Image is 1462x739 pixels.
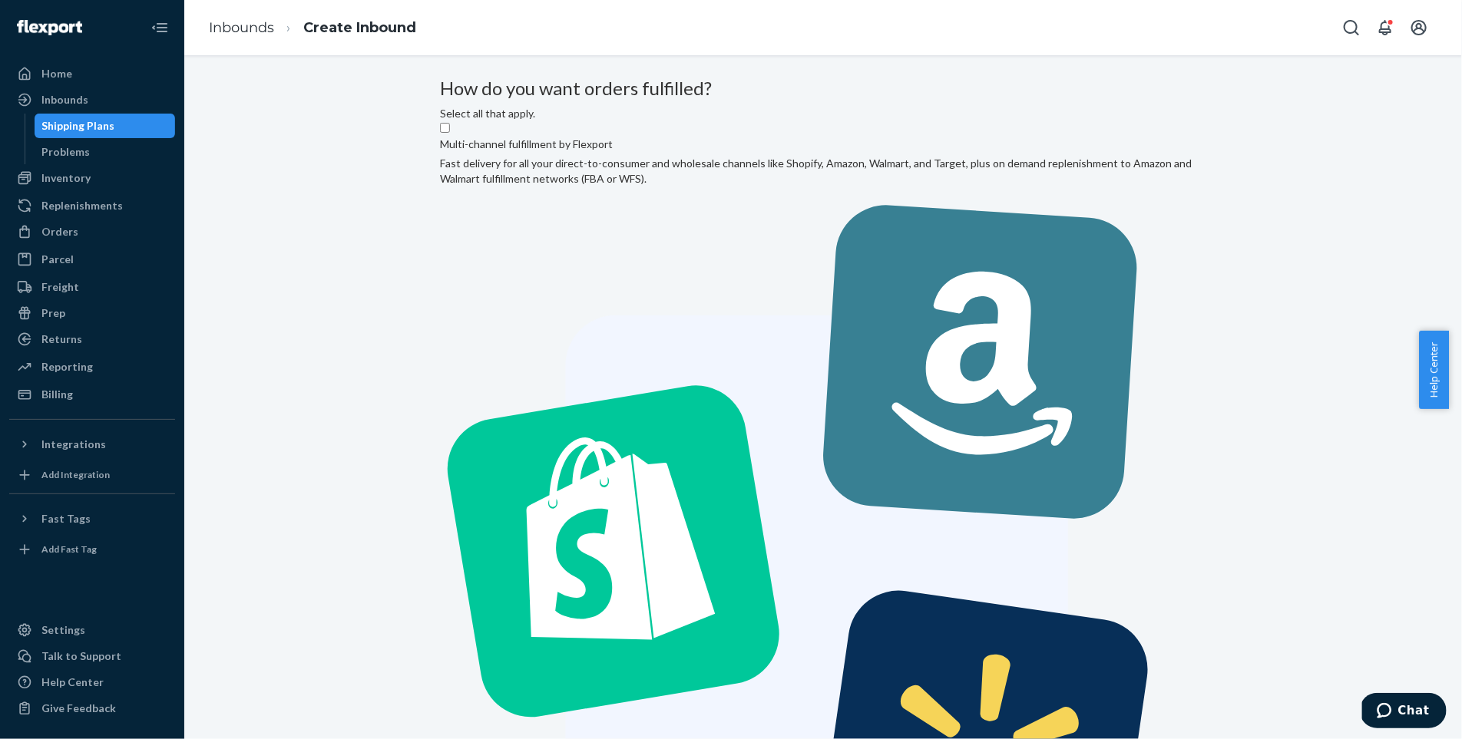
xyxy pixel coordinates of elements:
button: Close Navigation [144,12,175,43]
iframe: Opens a widget where you can chat to one of our agents [1362,693,1447,731]
div: Fast delivery for all your direct-to-consumer and wholesale channels like Shopify, Amazon, Walmar... [440,156,1206,186]
div: Add Fast Tag [41,543,97,556]
div: Problems [42,144,91,160]
div: Freight [41,279,79,295]
div: Parcel [41,252,74,267]
div: Inbounds [41,92,88,107]
a: Inbounds [209,19,274,36]
a: Replenishments [9,193,175,218]
button: Open Search Box [1336,12,1367,43]
div: Select all that apply. [440,106,1206,121]
div: Reporting [41,359,93,374]
a: Reporting [9,355,175,379]
button: Give Feedback [9,696,175,721]
a: Freight [9,275,175,299]
div: Add Integration [41,468,110,481]
a: Add Fast Tag [9,537,175,562]
button: Help Center [1419,331,1449,409]
a: Shipping Plans [35,114,176,138]
input: Multi-channel fulfillment by FlexportFast delivery for all your direct-to-consumer and wholesale ... [440,123,450,133]
img: Flexport logo [17,20,82,35]
button: Talk to Support [9,644,175,668]
div: Settings [41,622,85,638]
button: Fast Tags [9,506,175,531]
div: Prep [41,305,65,321]
a: Parcel [9,247,175,272]
label: Multi-channel fulfillment by Flexport [440,137,613,152]
div: Orders [41,224,78,239]
div: Integrations [41,437,106,452]
div: Home [41,66,72,81]
a: Problems [35,140,176,164]
div: Talk to Support [41,648,121,664]
button: Open account menu [1404,12,1434,43]
div: Returns [41,332,82,347]
h3: How do you want orders fulfilled? [440,78,1206,98]
a: Help Center [9,670,175,694]
a: Prep [9,301,175,325]
ol: breadcrumbs [197,5,428,51]
button: Integrations [9,432,175,457]
div: Help Center [41,675,104,690]
a: Orders [9,219,175,244]
a: Billing [9,382,175,407]
div: Give Feedback [41,701,116,716]
a: Settings [9,618,175,642]
a: Returns [9,327,175,351]
a: Add Integration [9,463,175,487]
button: Open notifications [1370,12,1401,43]
a: Inventory [9,166,175,190]
div: Replenishments [41,198,123,213]
div: Shipping Plans [42,118,115,134]
a: Inbounds [9,87,175,112]
div: Inventory [41,170,91,186]
a: Create Inbound [303,19,416,36]
div: Fast Tags [41,511,91,526]
div: Billing [41,387,73,402]
a: Home [9,61,175,86]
